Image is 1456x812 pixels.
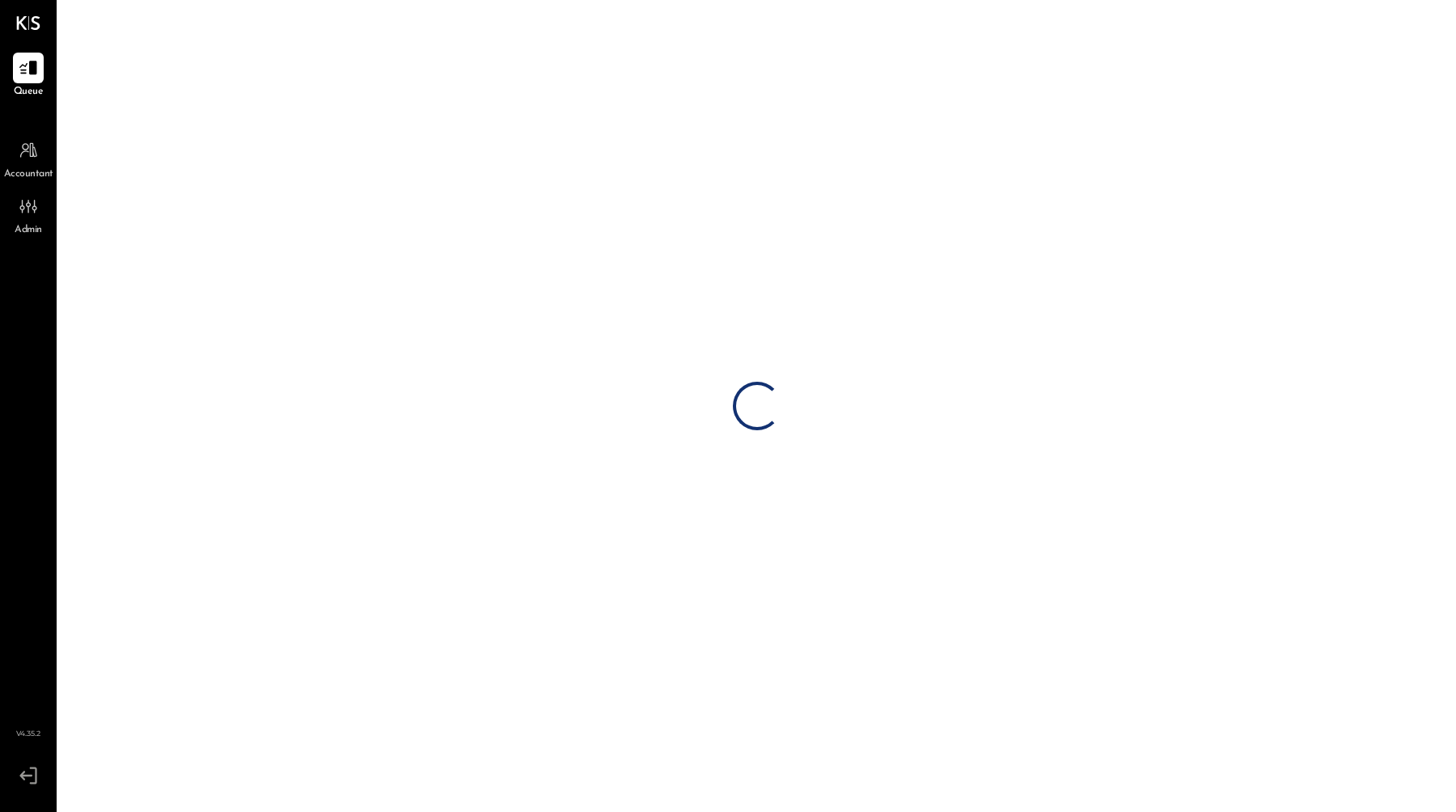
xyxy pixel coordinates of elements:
a: Queue [1,53,56,99]
span: Accountant [4,167,53,182]
span: Admin [15,223,42,238]
span: Queue [14,85,44,99]
a: Accountant [1,135,56,182]
a: Admin [1,191,56,238]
